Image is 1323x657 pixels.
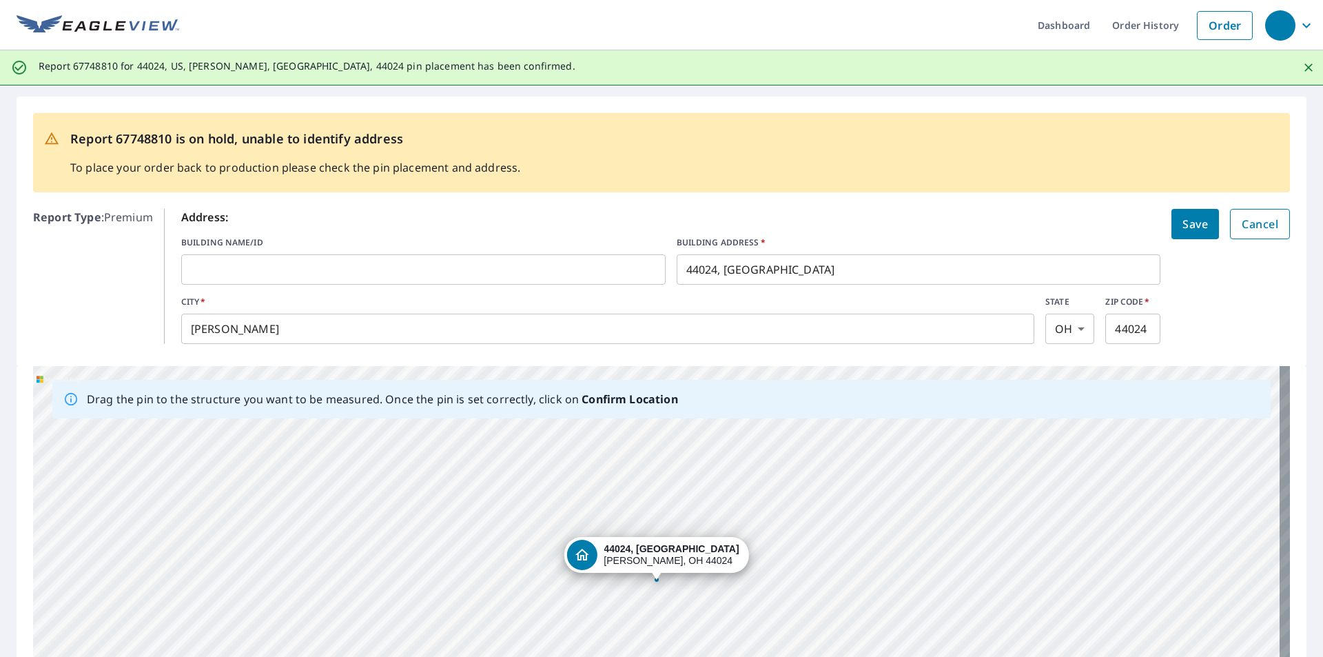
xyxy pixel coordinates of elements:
[33,210,101,225] b: Report Type
[582,392,677,407] b: Confirm Location
[70,159,520,176] p: To place your order back to production please check the pin placement and address.
[677,236,1161,249] label: BUILDING ADDRESS
[1197,11,1253,40] a: Order
[70,130,520,148] p: Report 67748810 is on hold, unable to identify address
[1182,214,1208,234] span: Save
[1300,59,1317,77] button: Close
[564,537,748,580] div: Dropped pin, building 1, Residential property, 44024, US Munson, OH 44024
[1045,314,1094,344] div: OH
[17,15,179,36] img: EV Logo
[1055,323,1072,336] em: OH
[1045,296,1094,308] label: STATE
[1171,209,1219,239] button: Save
[604,543,739,554] strong: 44024, [GEOGRAPHIC_DATA]
[33,209,153,344] p: : Premium
[181,296,1034,308] label: CITY
[39,60,575,72] p: Report 67748810 for 44024, US, [PERSON_NAME], [GEOGRAPHIC_DATA], 44024 pin placement has been con...
[1105,296,1160,308] label: ZIP CODE
[1242,214,1278,234] span: Cancel
[87,391,678,407] p: Drag the pin to the structure you want to be measured. Once the pin is set correctly, click on
[604,543,739,567] div: [PERSON_NAME], OH 44024
[181,236,666,249] label: BUILDING NAME/ID
[1230,209,1290,239] button: Cancel
[181,209,1161,225] p: Address:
